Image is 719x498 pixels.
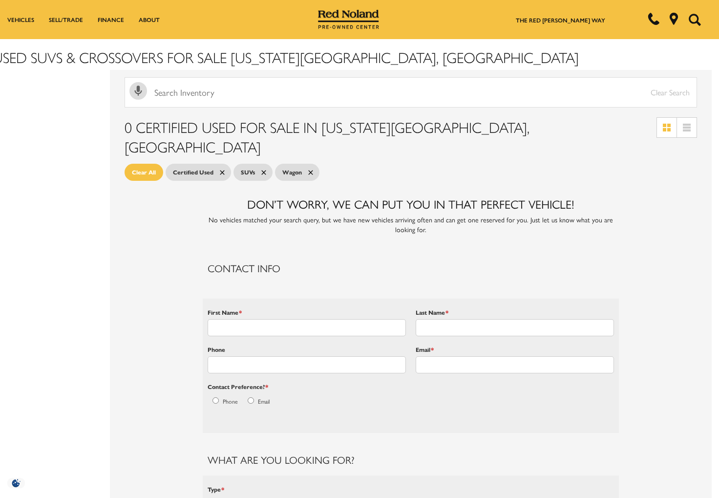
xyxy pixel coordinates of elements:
[318,13,380,23] a: Red Noland Pre-Owned
[173,166,213,178] span: Certified Used
[129,82,147,100] svg: Click to toggle on voice search
[125,77,697,108] input: Search Inventory
[318,10,380,29] img: Red Noland Pre-Owned
[208,455,614,465] h2: What Are You Looking For?
[416,308,448,317] label: Last Name
[208,263,614,273] h2: Contact Info
[208,308,242,317] label: First Name
[132,166,156,178] span: Clear All
[203,198,619,210] h2: Don’t worry, we can put you in that perfect vehicle!
[241,166,255,178] span: SUVs
[5,478,27,488] img: Opt-Out Icon
[516,16,605,24] a: The Red [PERSON_NAME] Way
[203,215,619,234] p: No vehicles matched your search query, but we have new vehicles arriving often and can get one re...
[5,478,27,488] section: Click to Open Cookie Consent Modal
[208,345,225,354] label: Phone
[223,397,238,406] label: Phone
[685,0,704,39] button: Open the search field
[416,345,434,354] label: Email
[282,166,302,178] span: Wagon
[258,397,270,406] label: Email
[208,382,268,391] label: Contact Preference?
[125,116,529,157] span: 0 Certified Used for Sale in [US_STATE][GEOGRAPHIC_DATA], [GEOGRAPHIC_DATA]
[208,485,224,494] label: Type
